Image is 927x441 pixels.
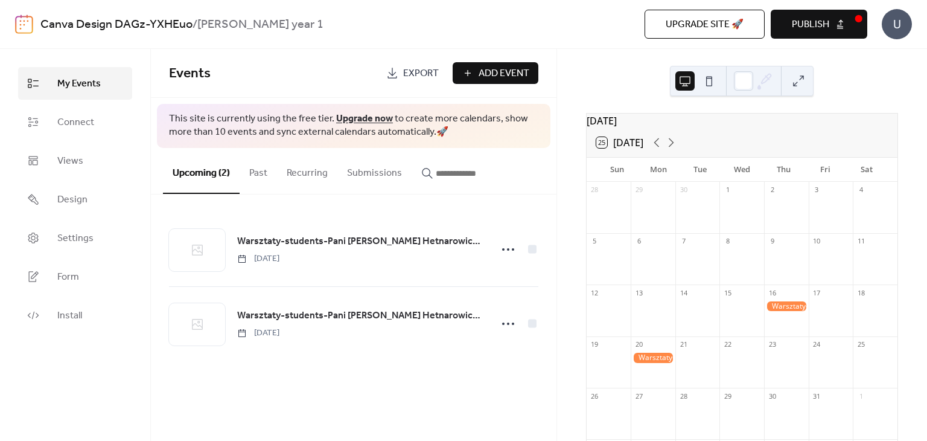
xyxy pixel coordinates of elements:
span: Settings [57,231,94,246]
span: Design [57,193,88,207]
button: Upgrade site 🚀 [645,10,765,39]
div: 12 [590,288,599,297]
div: 8 [723,237,732,246]
div: 25 [856,340,865,349]
button: Recurring [277,148,337,193]
span: Install [57,309,82,323]
button: Submissions [337,148,412,193]
div: Fri [804,158,846,182]
div: 2 [768,185,777,195]
div: 30 [679,185,688,195]
span: Publish [792,18,829,32]
div: 27 [634,391,643,401]
span: [DATE] [237,253,279,265]
span: Events [169,60,211,87]
button: Add Event [453,62,538,84]
div: 26 [590,391,599,401]
div: Sun [596,158,638,182]
a: My Events [18,67,132,100]
div: 6 [634,237,643,246]
div: 28 [590,185,599,195]
div: 1 [856,391,865,401]
button: 25[DATE] [592,134,648,151]
button: Upcoming (2) [163,148,240,194]
div: 19 [590,340,599,349]
div: 5 [590,237,599,246]
div: 28 [679,391,688,401]
div: 11 [856,237,865,246]
span: Upgrade site 🚀 [666,18,744,32]
div: 18 [856,288,865,297]
div: 9 [768,237,777,246]
b: [PERSON_NAME] year 1 [197,13,323,36]
button: Publish [771,10,867,39]
div: 14 [679,288,688,297]
a: Install [18,299,132,332]
div: 21 [679,340,688,349]
div: 29 [634,185,643,195]
span: My Events [57,77,101,91]
span: [DATE] [237,327,279,340]
div: 3 [812,185,821,195]
div: Warsztaty-students-Pani Joanna Hetnarowicz-Sikora [631,353,675,363]
div: 23 [768,340,777,349]
a: Warsztaty-students-Pani [PERSON_NAME] Hetnarowicz-[PERSON_NAME] [237,234,483,249]
div: Sat [846,158,888,182]
div: 7 [679,237,688,246]
a: Connect [18,106,132,138]
div: 29 [723,391,732,401]
span: This site is currently using the free tier. to create more calendars, show more than 10 events an... [169,112,538,140]
img: logo [15,14,33,34]
div: 10 [812,237,821,246]
div: Warsztaty-students-Pani Joanna Hetnarowicz-Sikora [764,301,809,312]
div: 4 [856,185,865,195]
span: Export [403,66,439,81]
div: Thu [763,158,804,182]
button: Past [240,148,277,193]
span: Views [57,154,83,169]
div: Mon [638,158,680,182]
a: Views [18,144,132,177]
div: 22 [723,340,732,349]
a: Settings [18,222,132,254]
span: Form [57,270,79,285]
div: 31 [812,391,821,401]
div: 15 [723,288,732,297]
a: Form [18,260,132,293]
div: 30 [768,391,777,401]
div: Tue [680,158,721,182]
div: 17 [812,288,821,297]
div: Wed [721,158,763,182]
span: Add Event [479,66,529,81]
a: Warsztaty-students-Pani [PERSON_NAME] Hetnarowicz-[PERSON_NAME] [237,308,483,324]
span: Connect [57,115,94,130]
div: 1 [723,185,732,195]
div: 16 [768,288,777,297]
b: / [193,13,197,36]
a: Export [377,62,448,84]
div: 24 [812,340,821,349]
div: 13 [634,288,643,297]
div: U [882,9,912,39]
a: Design [18,183,132,216]
div: [DATE] [587,114,897,128]
a: Upgrade now [336,109,393,128]
div: 20 [634,340,643,349]
a: Canva Design DAGz-YXHEuo [40,13,193,36]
